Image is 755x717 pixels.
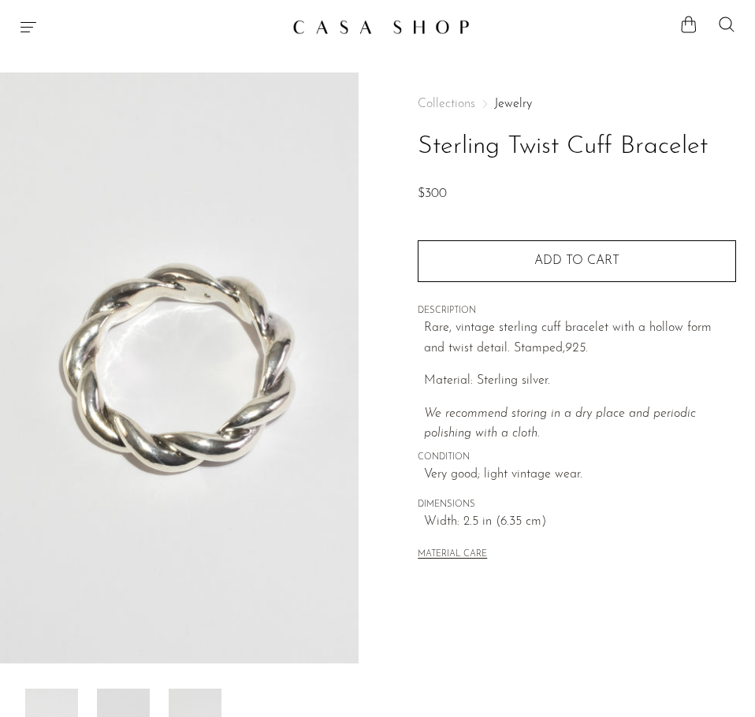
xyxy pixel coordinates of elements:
button: MATERIAL CARE [418,549,487,561]
em: 925. [565,342,588,355]
span: $300 [418,188,447,200]
button: Menu [19,17,38,36]
nav: Breadcrumbs [418,98,736,110]
a: Jewelry [494,98,532,110]
span: Width: 2.5 in (6.35 cm) [424,512,736,533]
span: DESCRIPTION [418,304,736,318]
h1: Sterling Twist Cuff Bracelet [418,127,736,167]
p: Rare, vintage sterling cuff bracelet with a hollow form and twist detail. Stamped, [424,318,736,358]
button: Add to cart [418,240,736,281]
span: CONDITION [418,451,736,465]
p: Material: Sterling silver. [424,371,736,392]
span: Very good; light vintage wear. [424,465,736,485]
span: Collections [418,98,475,110]
i: We recommend storing in a dry place and periodic polishing with a cloth. [424,407,696,440]
span: Add to cart [534,254,619,267]
span: DIMENSIONS [418,498,736,512]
